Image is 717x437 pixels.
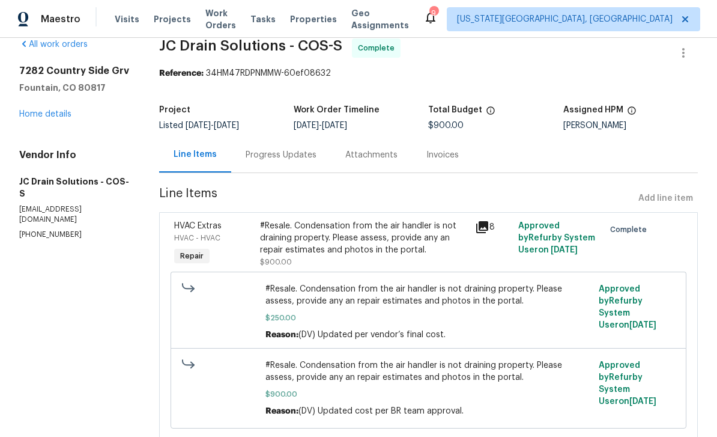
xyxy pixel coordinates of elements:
[290,13,337,25] span: Properties
[175,250,208,262] span: Repair
[186,121,211,130] span: [DATE]
[475,220,511,234] div: 8
[19,110,71,118] a: Home details
[551,246,578,254] span: [DATE]
[426,149,459,161] div: Invoices
[19,40,88,49] a: All work orders
[298,331,446,339] span: (DV) Updated per vendor’s final cost.
[154,13,191,25] span: Projects
[298,407,464,415] span: (DV) Updated cost per BR team approval.
[563,121,698,130] div: [PERSON_NAME]
[205,7,236,31] span: Work Orders
[294,121,319,130] span: [DATE]
[358,42,399,54] span: Complete
[174,234,220,242] span: HVAC - HVAC
[159,69,204,78] b: Reference:
[629,397,656,406] span: [DATE]
[250,15,276,23] span: Tasks
[428,106,482,114] h5: Total Budget
[599,361,656,406] span: Approved by Refurby System User on
[610,224,652,236] span: Complete
[159,38,342,53] span: JC Drain Solutions - COS-S
[457,13,673,25] span: [US_STATE][GEOGRAPHIC_DATA], [GEOGRAPHIC_DATA]
[294,106,380,114] h5: Work Order Timeline
[41,13,80,25] span: Maestro
[486,106,495,121] span: The total cost of line items that have been proposed by Opendoor. This sum includes line items th...
[265,359,591,384] span: #Resale. Condensation from the air handler is not draining property. Please assess, provide any a...
[186,121,239,130] span: -
[345,149,398,161] div: Attachments
[265,407,298,415] span: Reason:
[159,188,634,210] span: Line Items
[518,222,595,254] span: Approved by Refurby System User on
[19,82,130,94] h5: Fountain, CO 80817
[19,204,130,225] p: [EMAIL_ADDRESS][DOMAIN_NAME]
[429,7,438,19] div: 9
[351,7,409,31] span: Geo Assignments
[265,283,591,307] span: #Resale. Condensation from the air handler is not draining property. Please assess, provide any a...
[627,106,637,121] span: The hpm assigned to this work order.
[322,121,347,130] span: [DATE]
[174,148,217,160] div: Line Items
[159,67,698,79] div: 34HM47RDPNMMW-60ef08632
[19,149,130,161] h4: Vendor Info
[115,13,139,25] span: Visits
[629,321,656,329] span: [DATE]
[159,106,190,114] h5: Project
[19,65,130,77] h2: 7282 Country Side Grv
[159,121,239,130] span: Listed
[19,176,130,200] h5: JC Drain Solutions - COS-S
[599,285,656,329] span: Approved by Refurby System User on
[294,121,347,130] span: -
[260,220,468,256] div: #Resale. Condensation from the air handler is not draining property. Please assess, provide any a...
[174,222,222,230] span: HVAC Extras
[265,388,591,400] span: $900.00
[563,106,623,114] h5: Assigned HPM
[260,258,292,266] span: $900.00
[19,230,130,240] p: [PHONE_NUMBER]
[246,149,316,161] div: Progress Updates
[214,121,239,130] span: [DATE]
[265,331,298,339] span: Reason:
[428,121,464,130] span: $900.00
[265,312,591,324] span: $250.00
